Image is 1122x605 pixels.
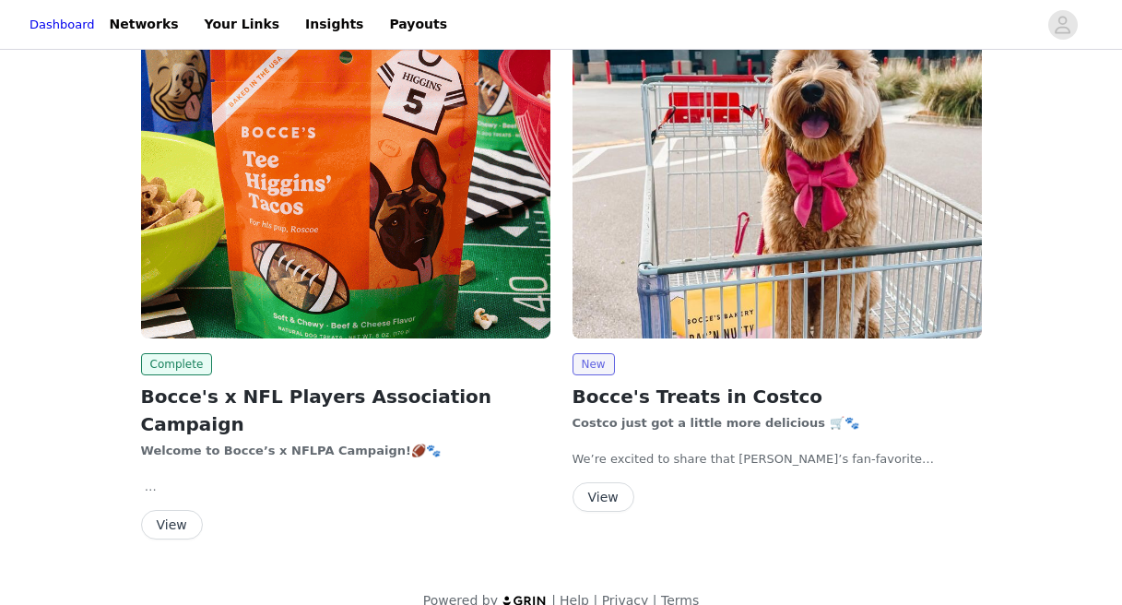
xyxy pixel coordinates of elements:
a: Networks [99,4,190,45]
div: avatar [1054,10,1071,40]
span: Complete [141,353,213,375]
h2: Bocce's x NFL Players Association Campaign [141,383,550,438]
a: View [141,518,203,532]
button: View [141,510,203,540]
strong: Costco just got a little more delicious 🛒🐾 [573,416,859,430]
button: View [573,482,634,512]
h2: Bocce's Treats in Costco [573,383,982,410]
p: 🏈🐾 [141,442,550,460]
a: Payouts [378,4,458,45]
img: Bocce's [573,31,982,338]
p: We’re excited to share that [PERSON_NAME]’s fan-favorite Campfire treats are hitting the shelves ... [573,450,982,469]
a: Dashboard [30,16,95,34]
strong: Welcome to Bocce’s x NFLPA Campaign! [141,444,411,457]
a: Your Links [194,4,291,45]
span: New [573,353,615,375]
img: Bocce's [141,31,550,338]
a: View [573,491,634,504]
a: Insights [294,4,374,45]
